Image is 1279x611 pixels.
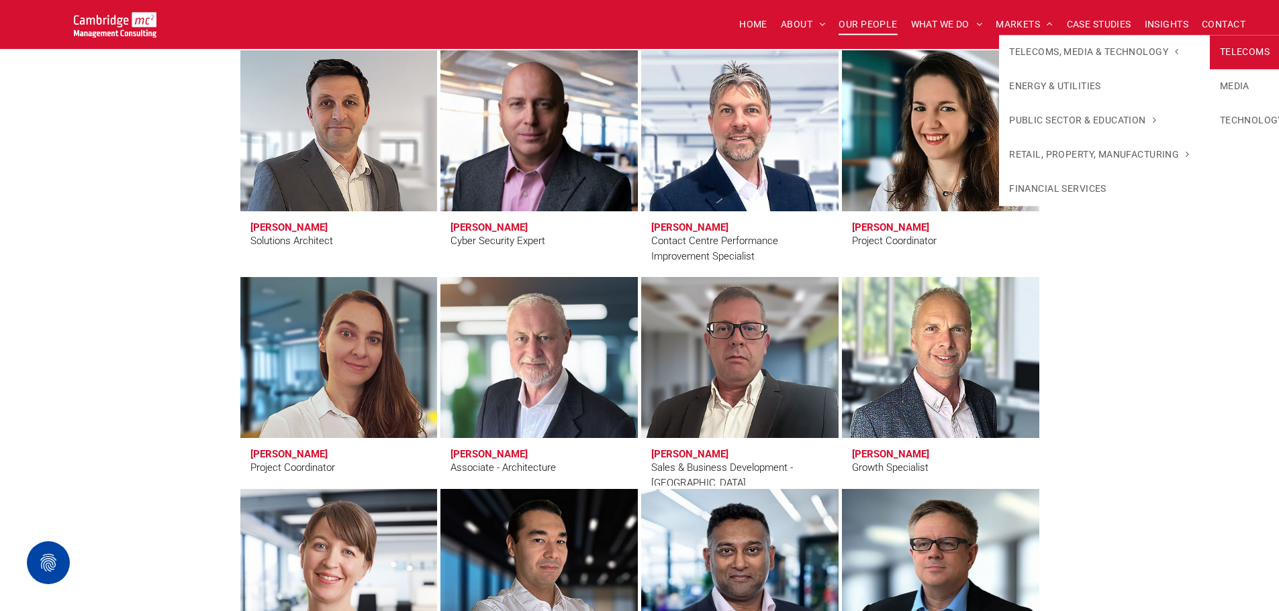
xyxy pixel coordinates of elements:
a: WHAT WE DO [904,14,990,35]
h3: [PERSON_NAME] [852,448,929,460]
a: CONTACT [1195,14,1252,35]
h3: [PERSON_NAME] [250,221,328,233]
a: ABOUT [774,14,833,35]
div: Project Coordinator [250,460,335,476]
div: Growth Specialist [852,460,929,476]
span: ENERGY & UTILITIES [1009,79,1101,93]
div: Solutions Architect [250,233,333,249]
a: Your Business Transformed | Cambridge Management Consulting [74,14,156,28]
a: HOME [732,14,774,35]
a: TELECOMS, MEDIA & TECHNOLOGY [999,35,1209,69]
span: RETAIL, PROPERTY, MANUFACTURING [1009,148,1189,162]
a: Steve Furness | Solutions Architect | Cambridge Management Consulting [240,50,438,211]
h3: [PERSON_NAME] [651,221,728,233]
a: Martina Pavlaskova | Project Coordinator | Cambridge Management Consulting [842,50,1039,211]
a: RETAIL, PROPERTY, MANUFACTURING [999,137,1209,172]
a: Denisa Pokryvkova | Project Coordinator | Cambridge Management Consulting [240,277,438,438]
h3: [PERSON_NAME] [250,448,328,460]
a: John Wallace | Growth Specialist | Cambridge Management Consulting [842,277,1039,438]
a: OUR PEOPLE [832,14,904,35]
div: Contact Centre Performance Improvement Specialist [651,233,828,264]
a: INSIGHTS [1138,14,1195,35]
div: Project Coordinator [852,233,937,249]
a: PUBLIC SECTOR & EDUCATION [999,103,1209,137]
a: MARKETS [989,14,1059,35]
a: Colin Macandrew | Associate - Architecture | Cambridge Management Consulting [440,277,638,438]
a: CASE STUDIES [1060,14,1138,35]
span: FINANCIAL SERVICES [1009,182,1106,196]
img: Go to Homepage [74,12,156,38]
h3: [PERSON_NAME] [852,221,929,233]
a: ENERGY & UTILITIES [999,69,1209,103]
div: Sales & Business Development - [GEOGRAPHIC_DATA] [651,460,828,490]
a: Elia Tsouros | Sales & Business Development - Africa [641,277,839,438]
span: MARKETS [996,14,1053,35]
span: TELECOMS, MEDIA & TECHNOLOGY [1009,45,1178,59]
h3: [PERSON_NAME] [451,448,528,460]
h3: [PERSON_NAME] [651,448,728,460]
h3: [PERSON_NAME] [451,221,528,233]
a: FINANCIAL SERVICES [999,172,1209,206]
div: Associate - Architecture [451,460,556,476]
span: PUBLIC SECTOR & EDUCATION [1009,113,1156,127]
div: Cyber Security Expert [451,233,545,249]
a: Simon Kissane | Cambridge Management Consulting > Simon Kissane [641,50,839,211]
a: Vladimir Jirasek | Cyber Security Expert | Cambridge Management Consulting [440,50,638,211]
